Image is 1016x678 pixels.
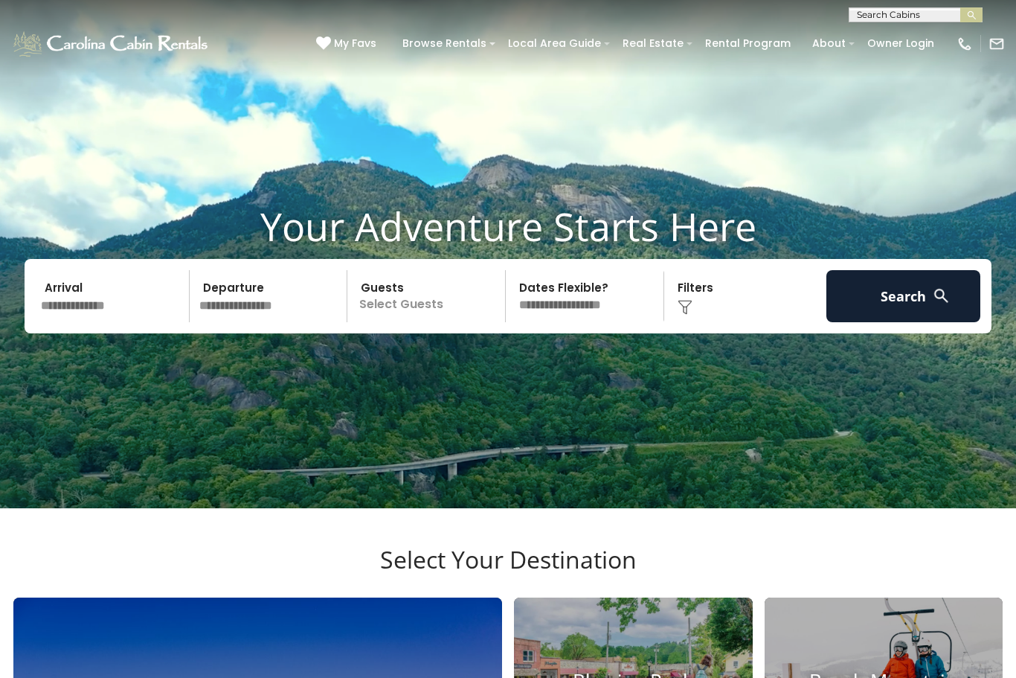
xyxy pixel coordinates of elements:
a: About [805,32,853,55]
span: My Favs [334,36,376,51]
img: mail-regular-white.png [988,36,1005,52]
a: Real Estate [615,32,691,55]
a: My Favs [316,36,380,52]
button: Search [826,270,980,322]
h1: Your Adventure Starts Here [11,203,1005,249]
a: Browse Rentals [395,32,494,55]
a: Local Area Guide [501,32,608,55]
p: Select Guests [352,270,505,322]
a: Rental Program [698,32,798,55]
img: White-1-1-2.png [11,29,212,59]
h3: Select Your Destination [11,546,1005,598]
img: phone-regular-white.png [956,36,973,52]
img: search-regular-white.png [932,287,951,305]
a: Owner Login [860,32,942,55]
img: filter--v1.png [678,300,692,315]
